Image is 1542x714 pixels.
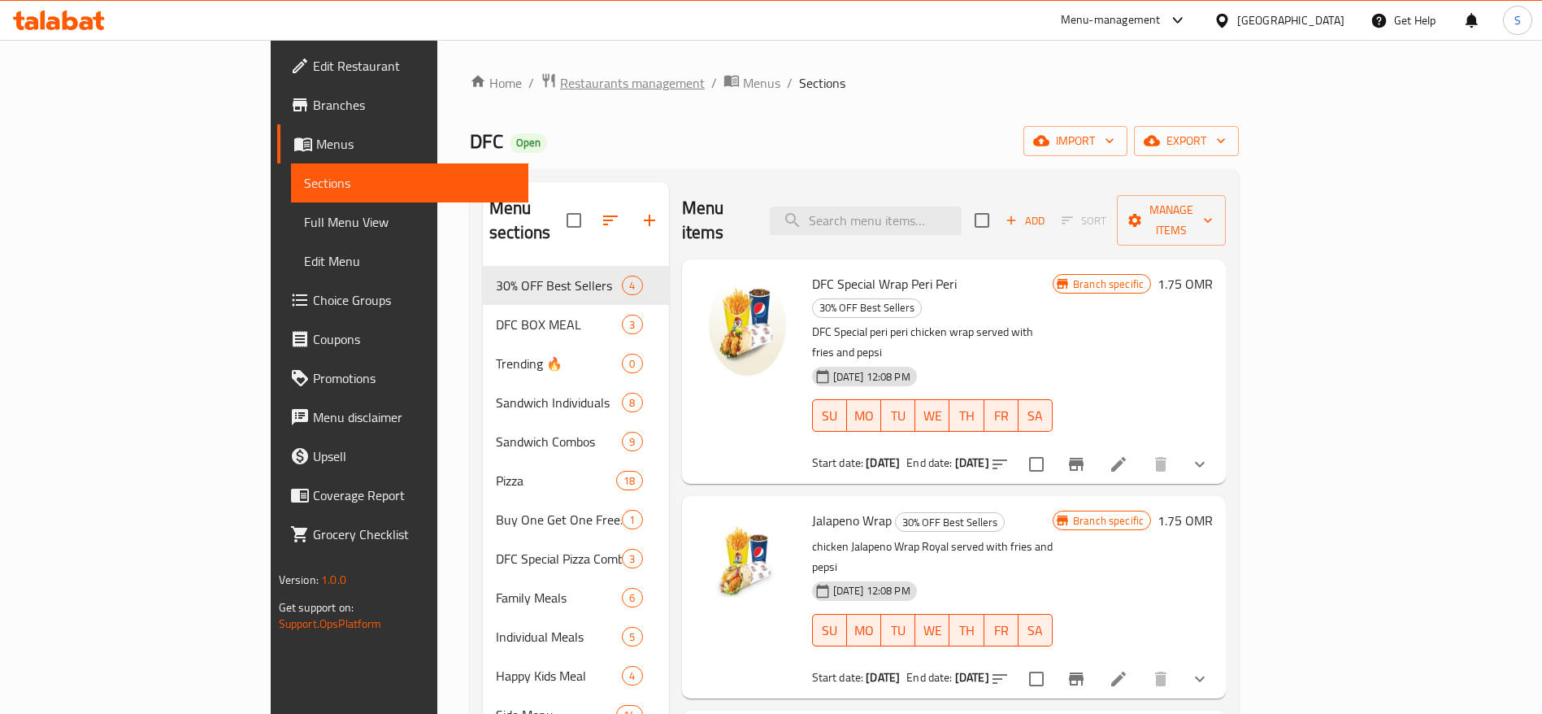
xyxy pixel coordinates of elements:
b: [DATE] [866,667,900,688]
div: [GEOGRAPHIC_DATA] [1237,11,1344,29]
a: Support.OpsPlatform [279,613,382,634]
h2: Menu items [682,196,751,245]
span: Full Menu View [304,212,515,232]
a: Menus [723,72,780,94]
span: Coupons [313,329,515,349]
span: Menu disclaimer [313,407,515,427]
a: Promotions [277,359,528,398]
button: Branch-specific-item [1057,660,1096,699]
b: [DATE] [955,452,989,473]
span: Jalapeno Wrap [812,508,892,533]
span: TU [888,404,909,428]
span: Select to update [1019,662,1053,696]
button: show more [1180,660,1219,699]
div: DFC BOX MEAL3 [483,305,669,344]
span: Happy Kids Meal [496,666,622,686]
span: Start date: [812,452,864,473]
svg: Show Choices [1190,455,1210,474]
div: Happy Kids Meal4 [483,656,669,695]
span: Sandwich Combos [496,432,622,451]
div: 30% OFF Best Sellers [812,298,922,318]
span: [DATE] 12:08 PM [827,583,917,599]
div: Buy One Get One Free.1 [483,500,669,539]
span: Branch specific [1066,513,1150,529]
li: / [711,73,717,93]
span: TH [956,404,977,428]
span: Restaurants management [560,73,705,93]
span: export [1147,131,1226,151]
span: Add [1003,211,1047,230]
span: Coverage Report [313,485,515,505]
span: Branch specific [1066,276,1150,292]
span: Select section [965,203,999,237]
span: Promotions [313,368,515,388]
p: DFC Special peri peri chicken wrap served with fries and pepsi [812,322,1053,363]
span: Select section first [1051,208,1117,233]
span: 6 [623,590,641,606]
span: 8 [623,395,641,411]
span: SA [1025,619,1046,642]
div: items [622,666,642,686]
div: items [616,471,642,490]
span: MO [854,404,875,428]
button: SA [1019,399,1053,432]
span: Sort sections [591,201,630,240]
a: Sections [291,163,528,202]
span: Branches [313,95,515,115]
div: 30% OFF Best Sellers4 [483,266,669,305]
span: Edit Restaurant [313,56,515,76]
span: TH [956,619,977,642]
h6: 1.75 OMR [1158,509,1213,532]
button: sort-choices [980,445,1019,484]
span: Trending 🔥 [496,354,622,373]
span: Select to update [1019,447,1053,481]
span: TU [888,619,909,642]
span: Open [510,136,547,150]
span: Menus [316,134,515,154]
b: [DATE] [955,667,989,688]
span: WE [922,619,943,642]
button: import [1023,126,1127,156]
a: Upsell [277,437,528,476]
div: 30% OFF Best Sellers [895,512,1005,532]
span: Start date: [812,667,864,688]
span: 1 [623,512,641,528]
button: WE [915,614,949,647]
a: Restaurants management [541,72,705,94]
button: SU [812,399,847,432]
button: Add section [630,201,669,240]
a: Grocery Checklist [277,515,528,554]
button: MO [847,614,881,647]
a: Menus [277,124,528,163]
div: items [622,627,642,647]
span: Choice Groups [313,290,515,310]
span: Family Meals [496,588,622,607]
button: TU [881,399,915,432]
div: DFC Special Pizza Combo3 [483,539,669,578]
div: items [622,315,642,334]
div: items [622,510,642,529]
b: [DATE] [866,452,900,473]
span: 4 [623,278,641,294]
span: Get support on: [279,597,354,618]
a: Full Menu View [291,202,528,242]
span: S [1514,11,1521,29]
button: export [1134,126,1239,156]
div: Individual Meals [496,627,622,647]
span: Sandwich Individuals [496,393,622,412]
span: 18 [617,473,641,489]
button: WE [915,399,949,432]
span: SU [819,404,840,428]
li: / [528,73,534,93]
button: show more [1180,445,1219,484]
a: Edit Menu [291,242,528,281]
nav: breadcrumb [470,72,1239,94]
div: items [622,549,642,568]
span: End date: [906,667,952,688]
div: Family Meals6 [483,578,669,617]
span: FR [991,404,1012,428]
span: Upsell [313,446,515,466]
span: Manage items [1130,200,1213,241]
button: TH [949,614,984,647]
